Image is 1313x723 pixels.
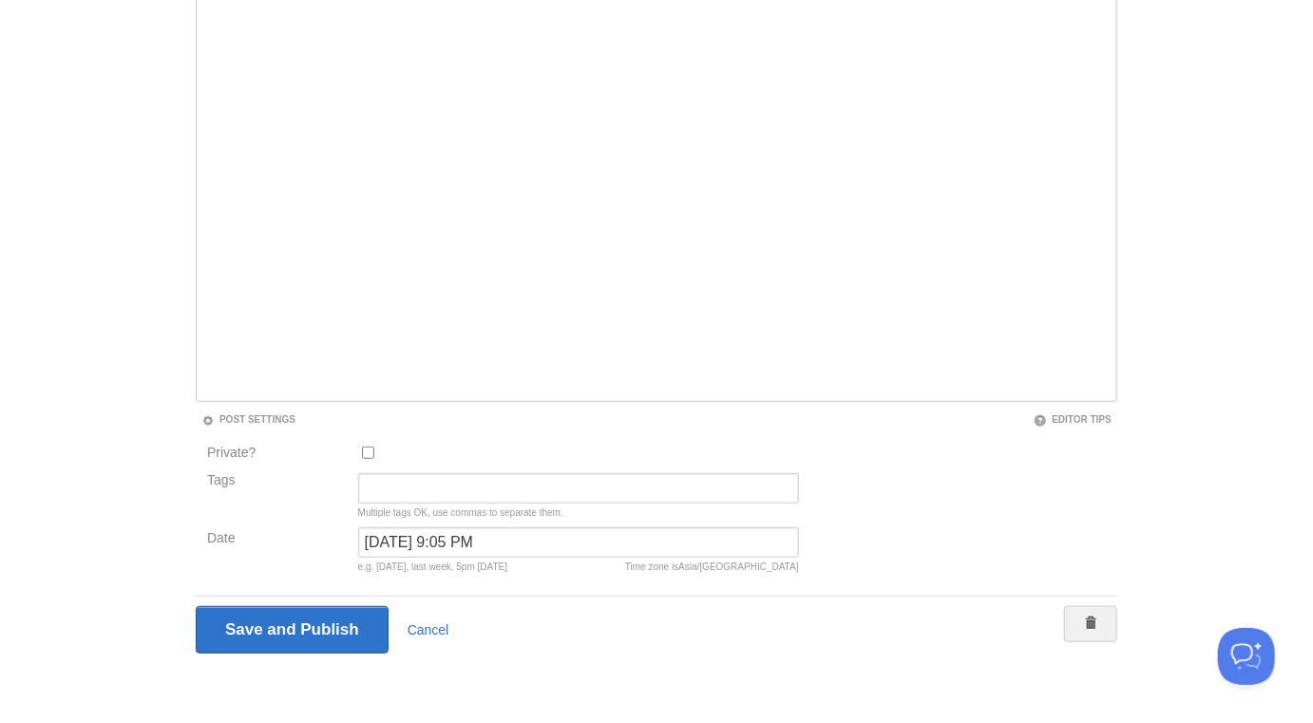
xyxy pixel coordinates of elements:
[196,606,389,654] input: Save and Publish
[358,508,799,518] div: Multiple tags OK, use commas to separate them.
[201,414,295,425] a: Post Settings
[678,561,798,572] span: Asia/[GEOGRAPHIC_DATA]
[1034,414,1112,425] a: Editor Tips
[207,446,347,464] label: Private?
[408,622,449,637] a: Cancel
[201,473,352,486] label: Tags
[625,562,799,572] div: Time zone is
[207,531,347,549] label: Date
[1218,628,1275,685] iframe: Help Scout Beacon - Open
[358,562,799,572] div: e.g. [DATE], last week, 5pm [DATE]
